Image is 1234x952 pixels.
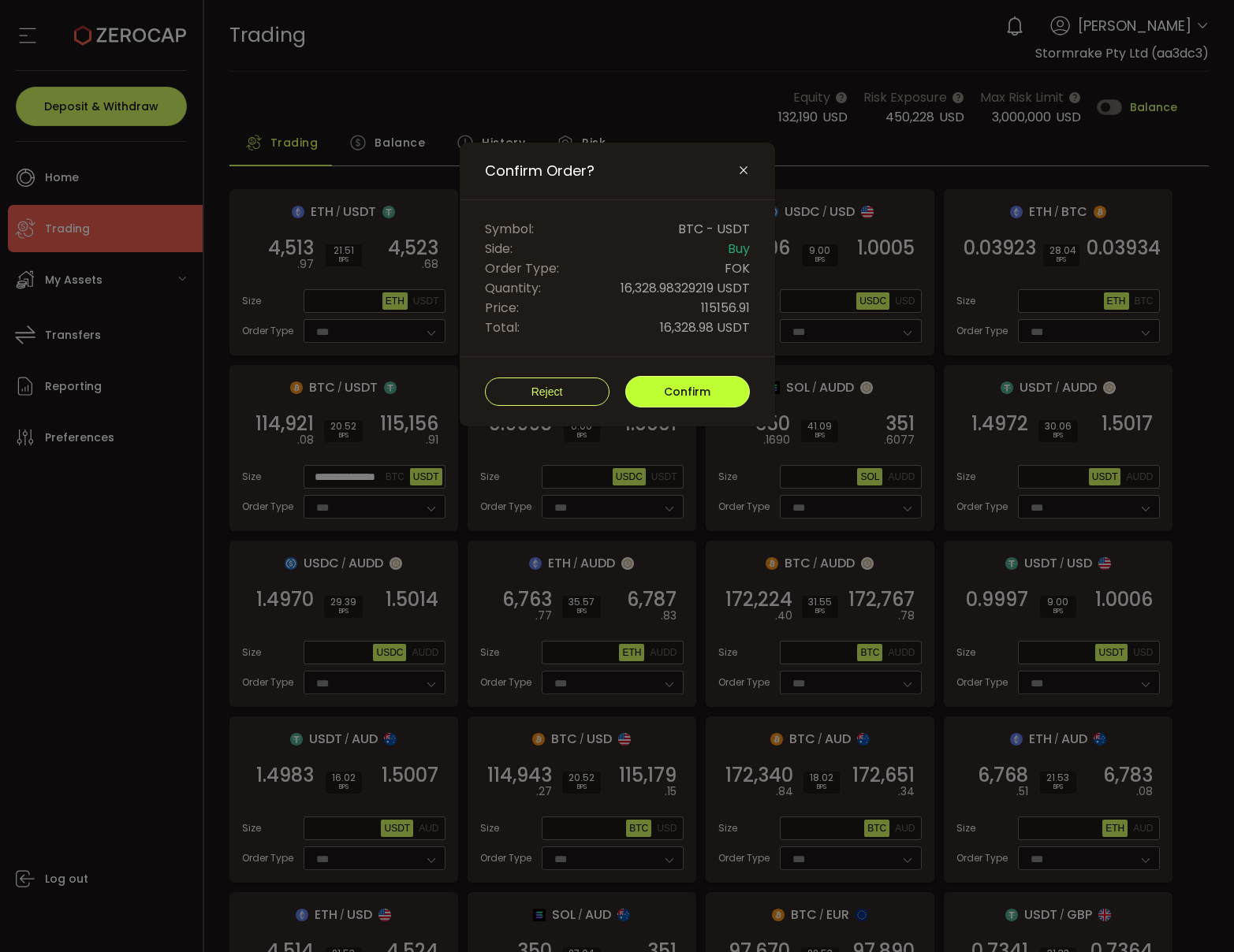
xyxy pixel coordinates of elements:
[485,162,595,180] span: Confirm Order?
[485,318,520,337] span: Total:
[485,298,519,318] span: Price:
[485,239,513,258] span: Side:
[725,258,750,278] span: FOK
[664,384,710,400] span: Confirm
[1046,782,1234,952] iframe: Chat Widget
[485,377,610,406] button: Reject
[621,278,750,298] span: 16,328.98329219 USDT
[485,219,534,239] span: Symbol:
[737,164,750,178] button: Close
[660,318,750,337] span: 16,328.98 USDT
[728,239,750,258] span: Buy
[485,278,541,298] span: Quantity:
[701,298,750,318] span: 115156.91
[485,258,559,278] span: Order Type:
[460,143,775,426] div: Confirm Order?
[625,376,750,407] button: Confirm
[531,385,563,398] span: Reject
[678,219,750,239] span: BTC - USDT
